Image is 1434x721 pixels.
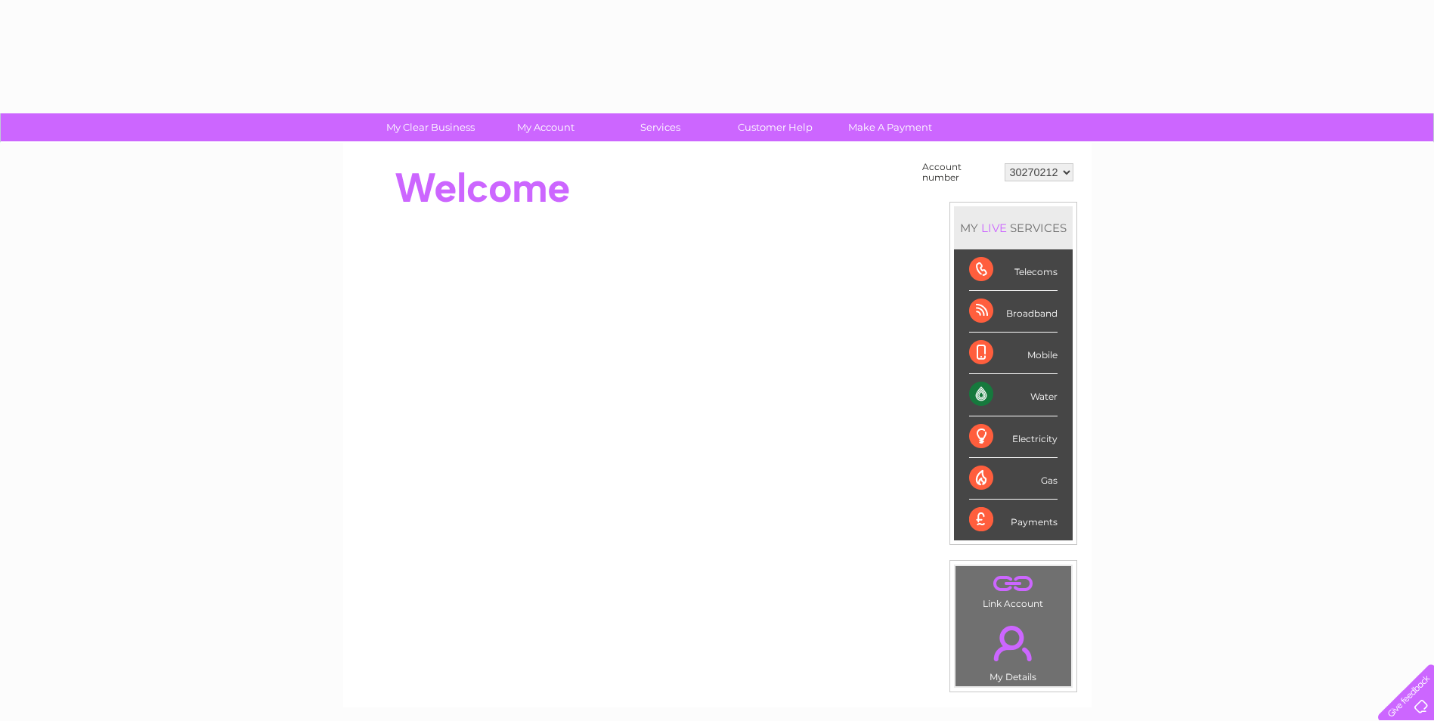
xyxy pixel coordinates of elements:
div: Payments [969,500,1058,540]
div: Electricity [969,416,1058,458]
div: Gas [969,458,1058,500]
a: . [959,617,1067,670]
div: MY SERVICES [954,206,1073,249]
td: Link Account [955,565,1072,613]
a: Customer Help [713,113,838,141]
td: Account number [918,158,1001,187]
div: Telecoms [969,249,1058,291]
a: My Account [483,113,608,141]
a: . [959,570,1067,596]
a: Services [598,113,723,141]
td: My Details [955,613,1072,687]
a: Make A Payment [828,113,952,141]
div: LIVE [978,221,1010,235]
div: Broadband [969,291,1058,333]
a: My Clear Business [368,113,493,141]
div: Mobile [969,333,1058,374]
div: Water [969,374,1058,416]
